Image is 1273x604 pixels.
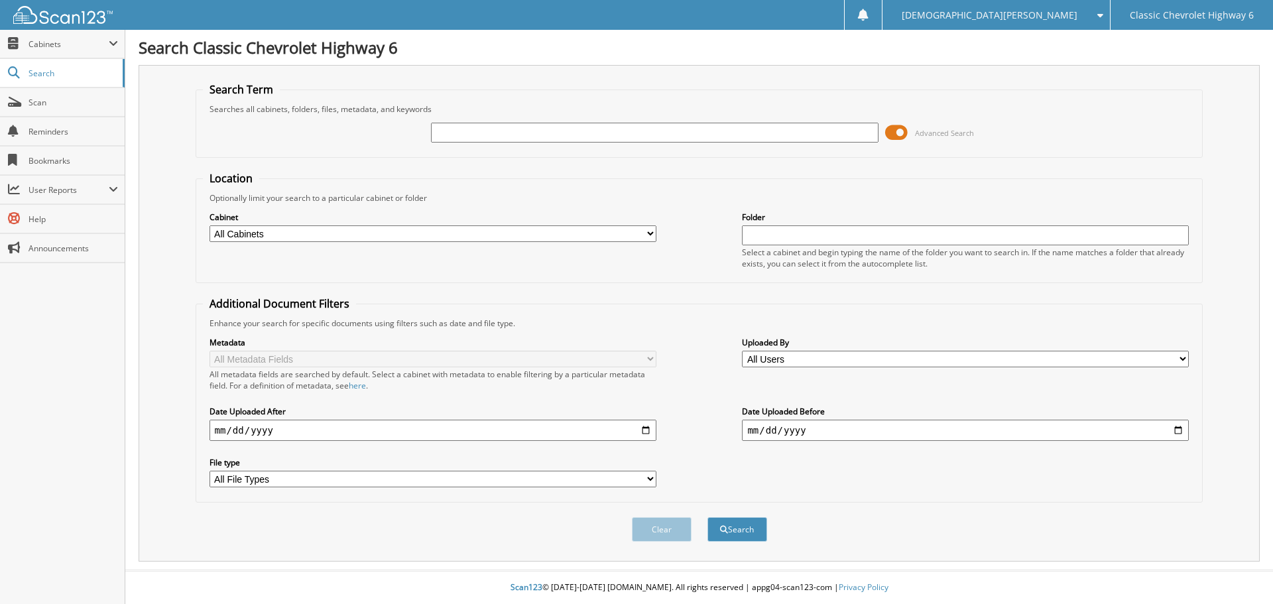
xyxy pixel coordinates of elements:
[210,420,656,441] input: start
[742,420,1189,441] input: end
[742,211,1189,223] label: Folder
[210,457,656,468] label: File type
[1130,11,1254,19] span: Classic Chevrolet Highway 6
[203,103,1196,115] div: Searches all cabinets, folders, files, metadata, and keywords
[742,247,1189,269] div: Select a cabinet and begin typing the name of the folder you want to search in. If the name match...
[29,184,109,196] span: User Reports
[511,581,542,593] span: Scan123
[632,517,692,542] button: Clear
[29,38,109,50] span: Cabinets
[839,581,888,593] a: Privacy Policy
[210,337,656,348] label: Metadata
[203,296,356,311] legend: Additional Document Filters
[707,517,767,542] button: Search
[13,6,113,24] img: scan123-logo-white.svg
[210,369,656,391] div: All metadata fields are searched by default. Select a cabinet with metadata to enable filtering b...
[902,11,1077,19] span: [DEMOGRAPHIC_DATA][PERSON_NAME]
[742,406,1189,417] label: Date Uploaded Before
[210,406,656,417] label: Date Uploaded After
[139,36,1260,58] h1: Search Classic Chevrolet Highway 6
[29,213,118,225] span: Help
[203,192,1196,204] div: Optionally limit your search to a particular cabinet or folder
[203,171,259,186] legend: Location
[915,128,974,138] span: Advanced Search
[742,337,1189,348] label: Uploaded By
[29,155,118,166] span: Bookmarks
[29,126,118,137] span: Reminders
[349,380,366,391] a: here
[210,211,656,223] label: Cabinet
[29,243,118,254] span: Announcements
[125,572,1273,604] div: © [DATE]-[DATE] [DOMAIN_NAME]. All rights reserved | appg04-scan123-com |
[203,82,280,97] legend: Search Term
[29,68,116,79] span: Search
[203,318,1196,329] div: Enhance your search for specific documents using filters such as date and file type.
[29,97,118,108] span: Scan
